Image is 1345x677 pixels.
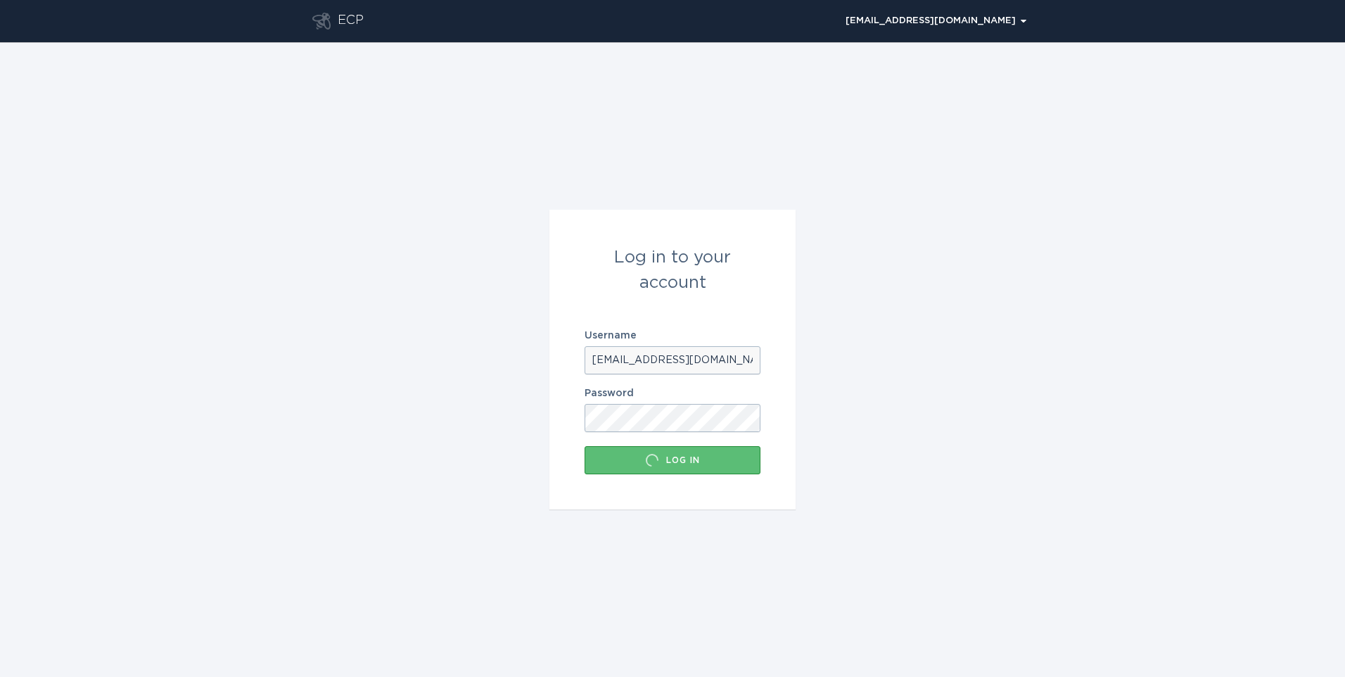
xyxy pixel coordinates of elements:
div: Loading [645,453,659,467]
button: Open user account details [839,11,1033,32]
button: Log in [585,446,760,474]
div: Log in [592,453,753,467]
div: [EMAIL_ADDRESS][DOMAIN_NAME] [846,17,1026,25]
button: Go to dashboard [312,13,331,30]
div: Popover menu [839,11,1033,32]
div: ECP [338,13,364,30]
label: Password [585,388,760,398]
div: Log in to your account [585,245,760,296]
label: Username [585,331,760,341]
